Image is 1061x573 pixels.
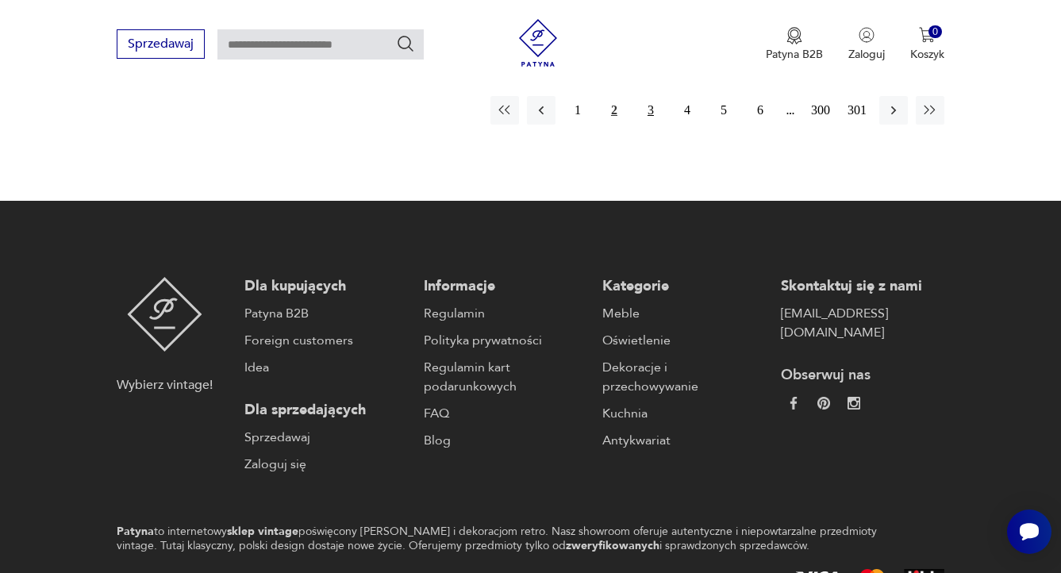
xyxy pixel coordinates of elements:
a: [EMAIL_ADDRESS][DOMAIN_NAME] [781,304,944,342]
a: Meble [602,304,765,323]
a: Oświetlenie [602,331,765,350]
button: 300 [806,96,835,125]
a: Antykwariat [602,431,765,450]
div: 0 [928,25,942,39]
button: 4 [673,96,702,125]
p: Dla sprzedających [244,401,407,420]
a: Sprzedawaj [244,428,407,447]
p: Obserwuj nas [781,366,944,385]
a: Blog [424,431,586,450]
a: Dekoracje i przechowywanie [602,358,765,396]
img: c2fd9cf7f39615d9d6839a72ae8e59e5.webp [848,397,860,410]
button: Zaloguj [848,27,885,62]
strong: Patyna [117,524,154,539]
button: 3 [636,96,665,125]
a: Idea [244,358,407,377]
button: 0Koszyk [910,27,944,62]
p: Informacje [424,277,586,296]
strong: sklep vintage [227,524,298,539]
p: Dla kupujących [244,277,407,296]
a: Polityka prywatności [424,331,586,350]
a: Foreign customers [244,331,407,350]
p: to internetowy poświęcony [PERSON_NAME] i dekoracjom retro. Nasz showroom oferuje autentyczne i n... [117,525,889,553]
button: 5 [709,96,738,125]
p: Zaloguj [848,47,885,62]
img: Ikonka użytkownika [859,27,875,43]
p: Patyna B2B [766,47,823,62]
p: Wybierz vintage! [117,375,213,394]
button: Sprzedawaj [117,29,205,59]
img: Patyna - sklep z meblami i dekoracjami vintage [127,277,202,352]
a: Patyna B2B [244,304,407,323]
img: da9060093f698e4c3cedc1453eec5031.webp [787,397,800,410]
img: 37d27d81a828e637adc9f9cb2e3d3a8a.webp [817,397,830,410]
strong: zweryfikowanych [566,538,659,553]
img: Patyna - sklep z meblami i dekoracjami vintage [514,19,562,67]
button: 2 [600,96,629,125]
button: Szukaj [396,34,415,53]
a: Regulamin kart podarunkowych [424,358,586,396]
iframe: Smartsupp widget button [1007,510,1051,554]
a: FAQ [424,404,586,423]
img: Ikona koszyka [919,27,935,43]
a: Kuchnia [602,404,765,423]
p: Kategorie [602,277,765,296]
img: Ikona medalu [786,27,802,44]
button: Patyna B2B [766,27,823,62]
a: Ikona medaluPatyna B2B [766,27,823,62]
a: Sprzedawaj [117,40,205,51]
a: Regulamin [424,304,586,323]
button: 6 [746,96,775,125]
p: Skontaktuj się z nami [781,277,944,296]
button: 1 [563,96,592,125]
p: Koszyk [910,47,944,62]
button: 301 [843,96,871,125]
a: Zaloguj się [244,455,407,474]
